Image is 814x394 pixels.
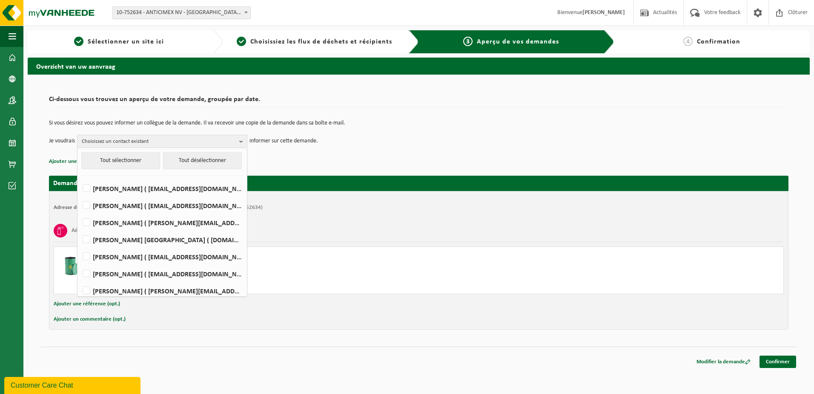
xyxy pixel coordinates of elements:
[250,38,392,45] span: Choisissiez les flux de déchets et récipients
[77,135,247,148] button: Choisissez un contact existant
[49,96,788,107] h2: Ci-dessous vous trouvez un aperçu de votre demande, groupée par date.
[72,224,92,238] h3: Aérosols
[54,205,107,210] strong: Adresse de placement:
[92,265,453,272] div: Enlever et placer vide
[683,37,693,46] span: 4
[32,37,206,47] a: 1Sélectionner un site ici
[697,38,740,45] span: Confirmation
[690,356,757,368] a: Modifier la demande
[227,37,401,47] a: 2Choisissiez les flux de déchets et récipients
[81,250,243,263] label: [PERSON_NAME] ( [EMAIL_ADDRESS][DOMAIN_NAME] )
[112,6,251,19] span: 10-752634 - ANTICIMEX NV - SINT-PIETERS-LEEUW
[477,38,559,45] span: Aperçu de vos demandes
[49,156,115,167] button: Ajouter une référence (opt.)
[49,120,788,126] p: Si vous désirez vous pouvez informer un collègue de la demande. Il va recevoir une copie de la de...
[58,251,84,277] img: PB-OT-0200-MET-00-02.png
[81,233,243,246] label: [PERSON_NAME] [GEOGRAPHIC_DATA] ( [DOMAIN_NAME][EMAIL_ADDRESS][DOMAIN_NAME] )
[81,182,243,195] label: [PERSON_NAME] ( [EMAIL_ADDRESS][DOMAIN_NAME] )
[81,199,243,212] label: [PERSON_NAME] ( [EMAIL_ADDRESS][DOMAIN_NAME] )
[582,9,625,16] strong: [PERSON_NAME]
[54,314,126,325] button: Ajouter un commentaire (opt.)
[88,38,164,45] span: Sélectionner un site ici
[92,276,453,283] div: Nombre à enlever: 4
[113,7,250,19] span: 10-752634 - ANTICIMEX NV - SINT-PIETERS-LEEUW
[53,180,118,187] strong: Demande pour [DATE]
[4,375,142,394] iframe: chat widget
[74,37,83,46] span: 1
[92,283,453,290] div: Nombre à livrer: 4
[81,216,243,229] label: [PERSON_NAME] ( [PERSON_NAME][EMAIL_ADDRESS][DOMAIN_NAME] )
[163,152,242,169] button: Tout désélectionner
[49,135,75,148] p: Je voudrais
[54,298,120,310] button: Ajouter une référence (opt.)
[81,284,243,297] label: [PERSON_NAME] ( [PERSON_NAME][EMAIL_ADDRESS][DOMAIN_NAME] )
[760,356,796,368] a: Confirmer
[249,135,318,148] p: informer sur cette demande.
[81,267,243,280] label: [PERSON_NAME] ( [EMAIL_ADDRESS][DOMAIN_NAME] )
[81,152,160,169] button: Tout sélectionner
[237,37,246,46] span: 2
[82,135,236,148] span: Choisissez un contact existant
[28,58,810,74] h2: Overzicht van uw aanvraag
[463,37,473,46] span: 3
